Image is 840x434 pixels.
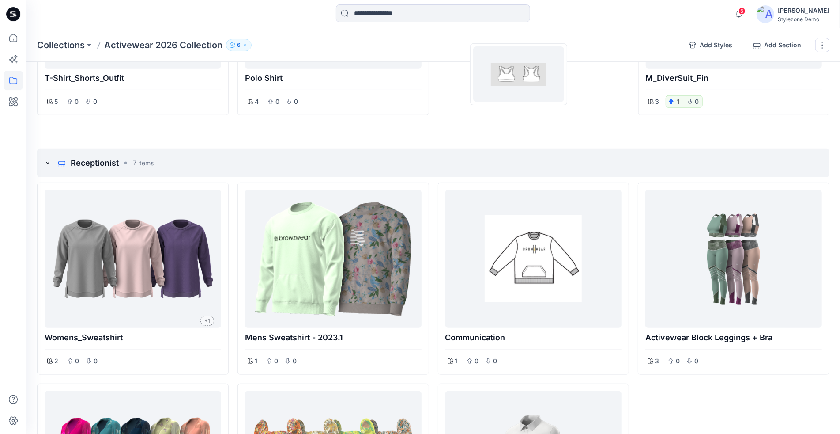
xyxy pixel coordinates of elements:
[274,356,279,366] p: 0
[237,183,429,375] div: Mens Sweatshirt - 2023.1100
[54,356,58,366] p: 2
[93,96,98,107] p: 0
[694,96,700,107] p: 0
[93,356,98,366] p: 0
[738,8,746,15] span: 5
[638,183,829,375] div: Activewear Block Leggings + Bra300
[491,46,546,102] img: eyJhbGciOiJIUzI1NiIsImtpZCI6IjAiLCJ0eXAiOiJKV1QifQ.eyJkYXRhIjp7InR5cGUiOiJzdG9yYWdlIiwicGF0aCI6In...
[37,183,229,375] div: +1Womens_Sweatshirt200
[45,72,221,84] p: T-Shirt_Shorts_Outfit
[778,5,829,16] div: [PERSON_NAME]
[75,356,80,366] p: 0
[245,331,422,344] p: Mens Sweatshirt - 2023.1
[438,183,629,375] div: Communication100
[757,5,774,23] img: avatar
[778,16,829,23] div: Stylezone Demo
[746,38,808,52] button: Add Section
[226,39,252,51] button: 6
[682,38,739,52] button: Add Styles
[255,96,259,107] p: 4
[655,356,659,366] p: 3
[255,356,257,366] p: 1
[474,356,479,366] p: 0
[445,331,622,344] p: Communication
[694,356,699,366] p: 0
[104,39,222,51] p: Activewear 2026 Collection
[646,72,822,84] p: M_DiverSuit_Fin
[493,356,498,366] p: 0
[54,96,58,107] p: 5
[74,96,79,107] p: 0
[37,39,85,51] a: Collections
[237,40,241,50] p: 6
[45,331,221,344] p: Womens_Sweatshirt
[275,96,280,107] p: 0
[294,96,299,107] p: 0
[133,158,154,168] p: 7 items
[455,356,458,366] p: 1
[292,356,298,366] p: 0
[245,72,422,84] p: Polo shirt
[676,96,681,107] button: 1
[645,331,822,344] p: Activewear Block Leggings + Bra
[71,157,119,169] p: Receptionist
[675,356,681,366] p: 0
[200,316,214,326] div: +1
